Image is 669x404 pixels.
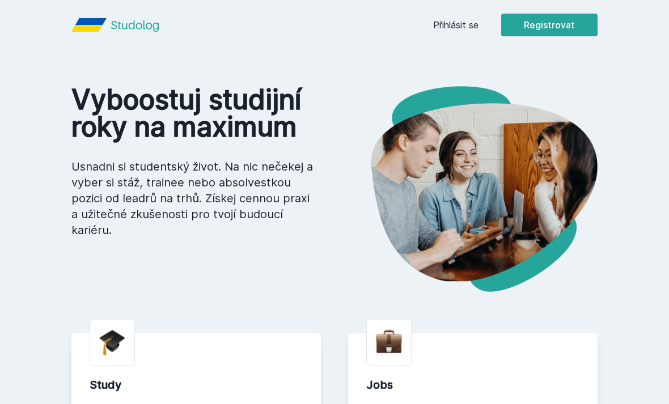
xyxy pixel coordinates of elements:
[334,86,598,292] img: hero.png
[99,329,125,356] img: graduation-cap.png
[366,377,579,393] div: Jobs
[90,377,303,393] div: Study
[376,327,402,356] img: briefcase.png
[501,14,598,36] button: Registrovat
[71,159,316,238] p: Usnadni si studentský život. Na nic nečekej a vyber si stáž, trainee nebo absolvestkou pozici od ...
[71,86,316,141] h1: Vyboostuj studijní roky na maximum
[433,18,479,32] a: Přihlásit se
